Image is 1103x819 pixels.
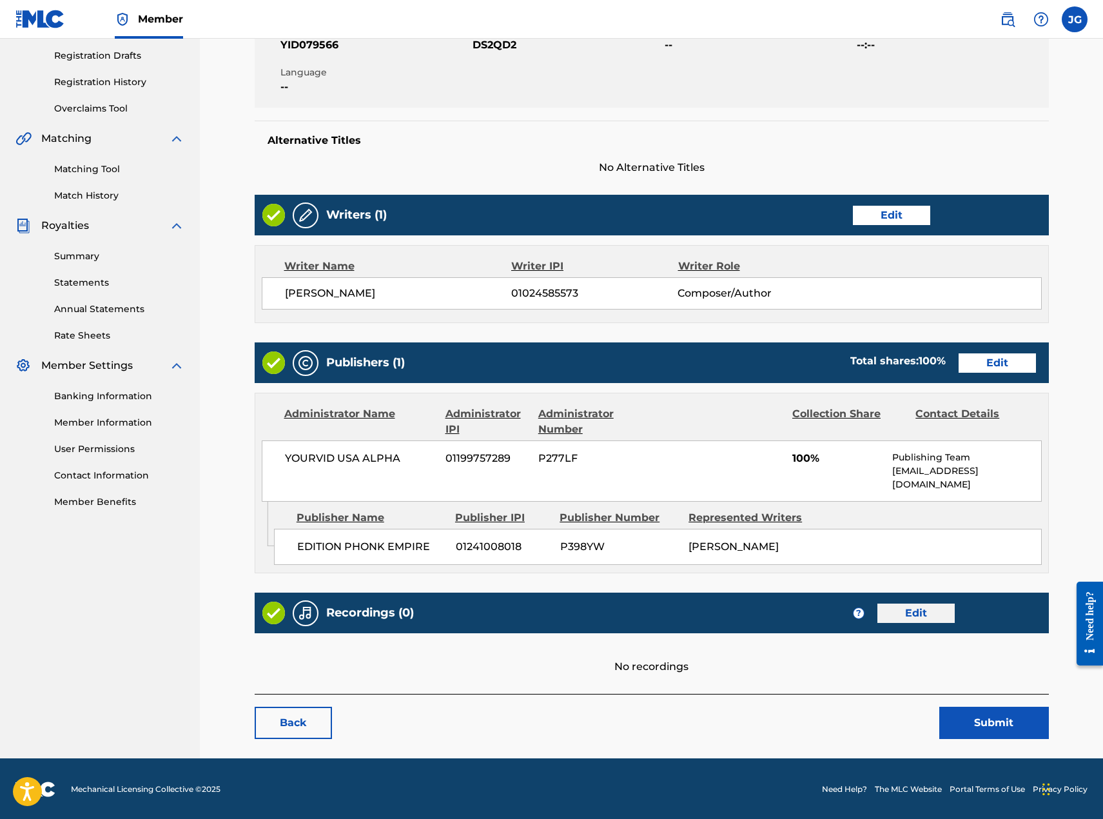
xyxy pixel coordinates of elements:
div: Administrator Number [538,406,652,437]
a: Summary [54,250,184,263]
span: Language [280,66,469,79]
span: [PERSON_NAME] [285,286,512,301]
span: EDITION PHONK EMPIRE [297,539,446,555]
img: expand [169,218,184,233]
h5: Writers (1) [326,208,387,222]
div: No recordings [255,633,1049,675]
img: expand [169,131,184,146]
a: Statements [54,276,184,290]
a: Back [255,707,332,739]
a: Member Benefits [54,495,184,509]
a: Edit [959,353,1036,373]
iframe: Chat Widget [1039,757,1103,819]
a: The MLC Website [875,784,942,795]
span: [PERSON_NAME] [688,540,779,553]
div: Administrator Name [284,406,436,437]
span: Composer/Author [678,286,829,301]
span: P398YW [560,539,679,555]
h5: Recordings (0) [326,606,414,620]
h5: Alternative Titles [268,134,1036,147]
img: Valid [262,204,285,226]
iframe: Resource Center [1067,572,1103,676]
span: P277LF [538,451,652,466]
span: Matching [41,131,92,146]
button: Submit [939,707,1049,739]
span: Member [138,12,183,26]
a: Edit [853,206,930,225]
a: Portal Terms of Use [950,784,1025,795]
img: Recordings [298,606,313,621]
img: expand [169,358,184,373]
img: MLC Logo [15,10,65,28]
img: Matching [15,131,32,146]
a: Registration History [54,75,184,89]
a: Edit [877,604,955,623]
span: 100% [792,451,883,466]
a: Annual Statements [54,302,184,316]
span: 01024585573 [511,286,678,301]
span: Mechanical Licensing Collective © 2025 [71,784,220,795]
a: Registration Drafts [54,49,184,63]
img: Top Rightsholder [115,12,130,27]
span: YID079566 [280,37,469,53]
img: help [1033,12,1049,27]
div: Publisher Name [297,510,445,526]
span: -- [280,79,469,95]
span: 01199757289 [445,451,529,466]
a: Rate Sheets [54,329,184,342]
span: No Alternative Titles [255,160,1049,175]
div: Writer Role [678,259,830,274]
img: Member Settings [15,358,31,373]
span: 01241008018 [456,539,551,555]
div: User Menu [1062,6,1088,32]
p: Publishing Team [892,451,1040,464]
span: Member Settings [41,358,133,373]
a: Match History [54,189,184,202]
img: logo [15,782,55,797]
div: Help [1028,6,1054,32]
div: Represented Writers [688,510,808,526]
img: Valid [262,602,285,624]
span: DS2QD2 [473,37,661,53]
div: Drag [1042,770,1050,809]
a: Privacy Policy [1033,784,1088,795]
a: Member Information [54,416,184,429]
h5: Publishers (1) [326,355,405,370]
span: 100 % [919,355,946,367]
a: Overclaims Tool [54,102,184,115]
img: Publishers [298,355,313,371]
span: Royalties [41,218,89,233]
span: -- [665,37,854,53]
a: Banking Information [54,390,184,403]
p: [EMAIL_ADDRESS][DOMAIN_NAME] [892,464,1040,491]
div: Collection Share [792,406,906,437]
div: Publisher Number [560,510,679,526]
span: ? [854,608,864,618]
img: Royalties [15,218,31,233]
div: Total shares: [850,353,946,369]
a: Public Search [995,6,1020,32]
img: search [1000,12,1015,27]
a: Need Help? [822,784,867,795]
a: Matching Tool [54,163,184,176]
div: Writer IPI [511,259,678,274]
span: --:-- [857,37,1046,53]
div: Publisher IPI [455,510,550,526]
a: User Permissions [54,442,184,456]
img: Valid [262,351,285,374]
div: Contact Details [915,406,1029,437]
span: YOURVID USA ALPHA [285,451,436,466]
div: Administrator IPI [445,406,529,437]
a: Contact Information [54,469,184,482]
div: Writer Name [284,259,512,274]
img: Writers [298,208,313,223]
